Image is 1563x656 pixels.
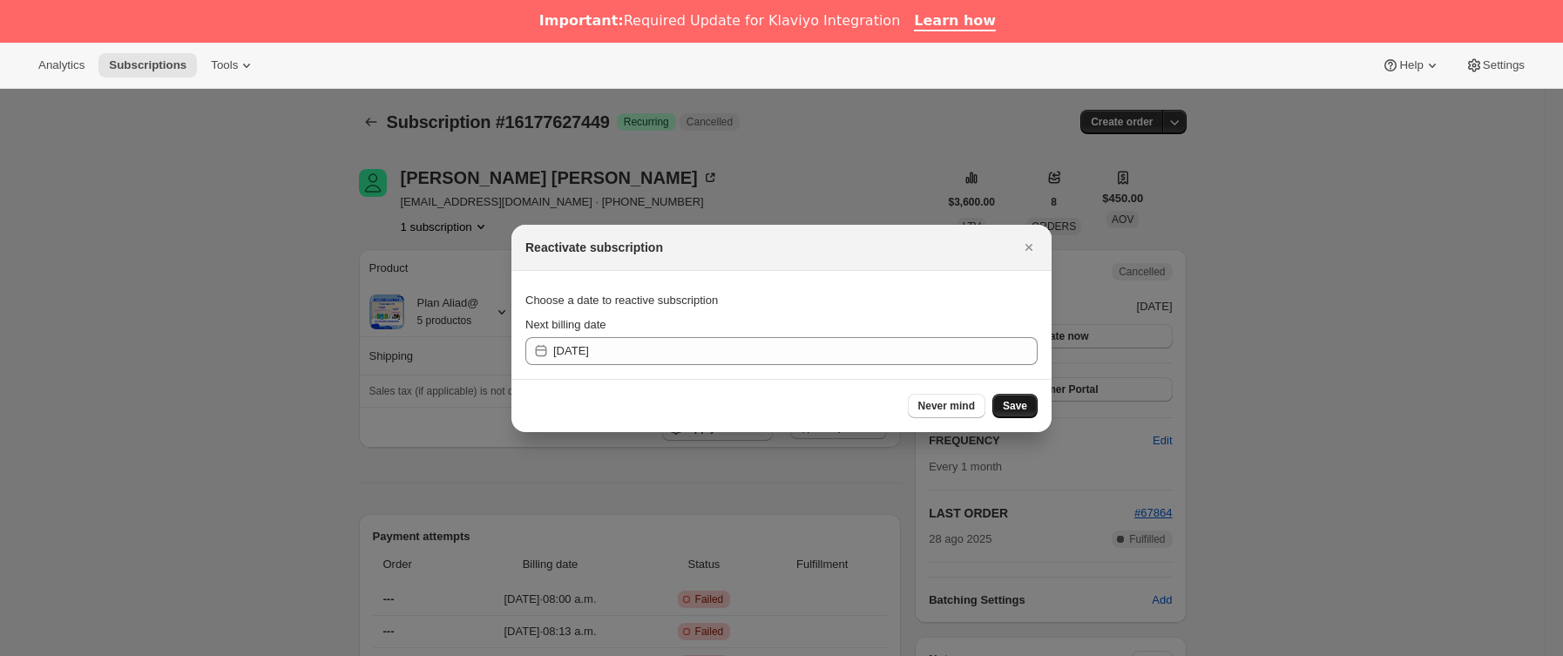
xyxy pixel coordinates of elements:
[1455,53,1535,78] button: Settings
[908,394,985,418] button: Never mind
[211,58,238,72] span: Tools
[992,394,1038,418] button: Save
[98,53,197,78] button: Subscriptions
[525,318,606,331] span: Next billing date
[1017,235,1041,260] button: Cerrar
[525,239,663,256] h2: Reactivate subscription
[28,53,95,78] button: Analytics
[1399,58,1423,72] span: Help
[914,12,996,31] a: Learn how
[38,58,85,72] span: Analytics
[525,285,1038,316] div: Choose a date to reactive subscription
[539,12,624,29] b: Important:
[1371,53,1451,78] button: Help
[1003,399,1027,413] span: Save
[200,53,266,78] button: Tools
[539,12,900,30] div: Required Update for Klaviyo Integration
[918,399,975,413] span: Never mind
[109,58,186,72] span: Subscriptions
[1483,58,1525,72] span: Settings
